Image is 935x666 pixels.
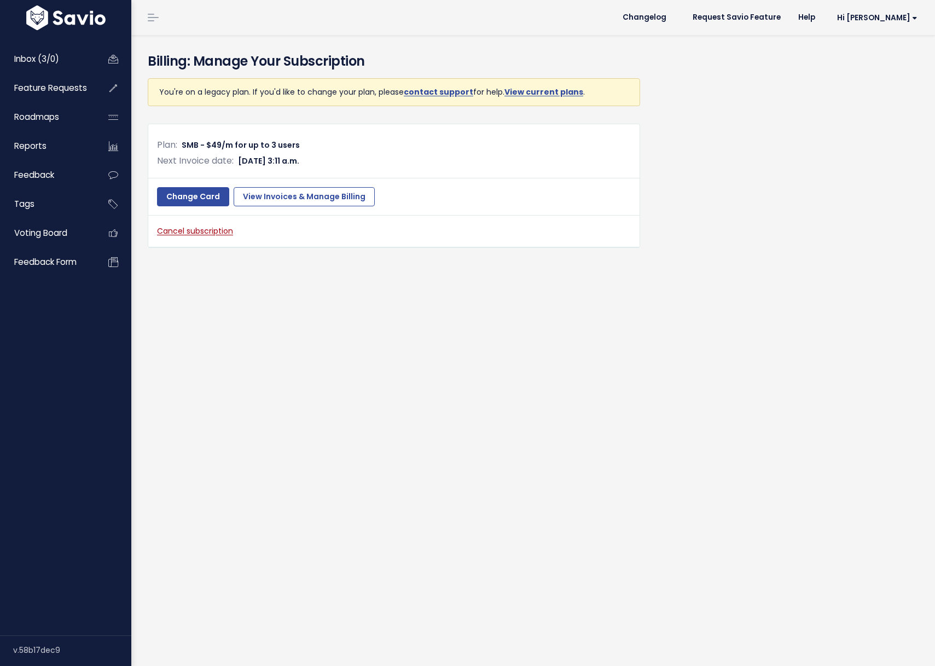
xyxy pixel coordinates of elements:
span: Plan: [157,138,177,151]
a: Cancel subscription [157,225,233,236]
a: Feedback form [3,250,91,275]
span: Reports [14,140,47,152]
span: SMB - $49/m for up to 3 users [182,140,300,150]
a: Voting Board [3,221,91,246]
span: Hi [PERSON_NAME] [837,14,917,22]
a: Change Card [157,187,229,207]
div: v.58b17dec9 [13,636,131,664]
a: Tags [3,192,91,217]
a: Hi [PERSON_NAME] [824,9,926,26]
span: Changelog [623,14,666,21]
a: contact support [404,86,473,97]
span: Voting Board [14,227,67,239]
span: Feature Requests [14,82,87,94]
span: Feedback form [14,256,77,268]
a: Request Savio Feature [684,9,789,26]
span: Tags [14,198,34,210]
a: Reports [3,134,91,159]
a: Inbox (3/0) [3,47,91,72]
div: You're on a legacy plan. If you'd like to change your plan, please for help. . [148,78,640,106]
a: Feedback [3,163,91,188]
h4: Billing: Manage Your Subscription [148,51,919,71]
img: logo-white.9d6f32f41409.svg [24,5,108,30]
a: Feature Requests [3,76,91,101]
span: Next Invoice date: [157,154,234,167]
a: View current plans [504,86,583,97]
a: Help [789,9,824,26]
a: View Invoices & Manage Billing [234,187,375,207]
span: Roadmaps [14,111,59,123]
a: Roadmaps [3,105,91,130]
span: Inbox (3/0) [14,53,59,65]
span: [DATE] 3:11 a.m. [238,155,299,166]
span: Feedback [14,169,54,181]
